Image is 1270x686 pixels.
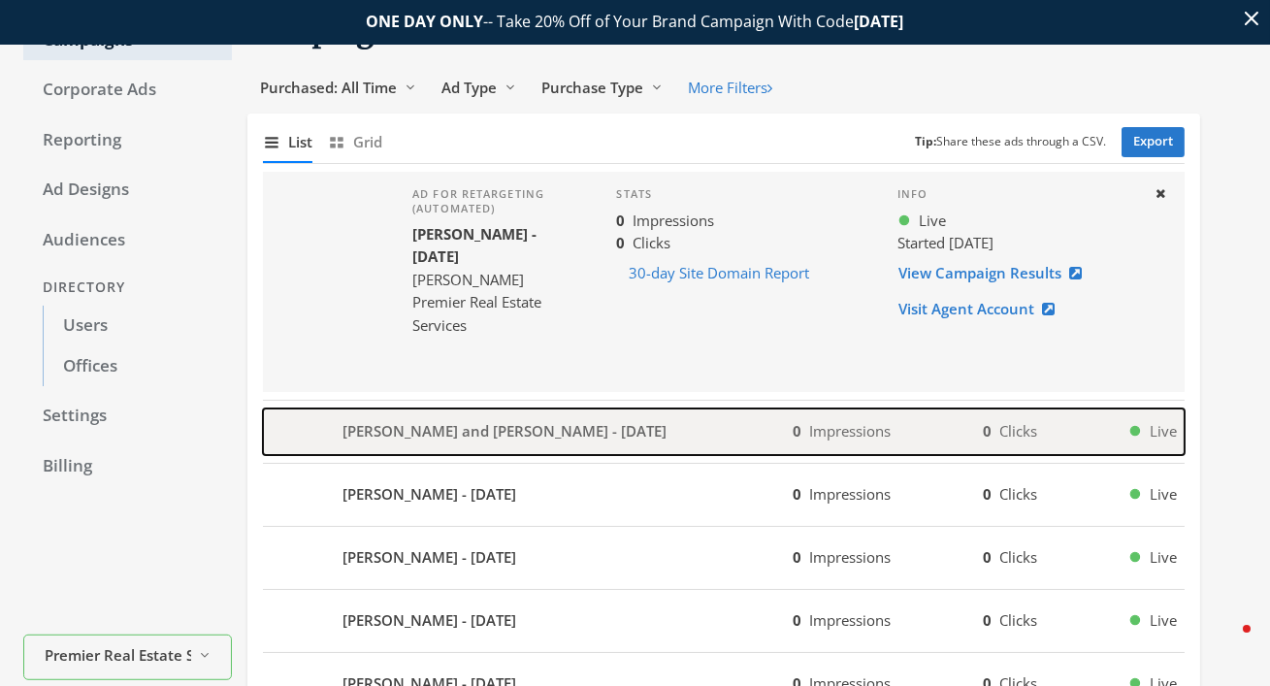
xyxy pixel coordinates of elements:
b: 0 [793,547,801,567]
a: Visit Agent Account [897,291,1067,327]
button: [PERSON_NAME] - [DATE]0Impressions0ClicksLive [263,598,1185,644]
b: [PERSON_NAME] - [DATE] [342,546,516,569]
span: Impressions [809,610,891,630]
a: View Campaign Results [897,255,1094,291]
h4: Ad for retargeting (automated) [412,187,585,215]
span: Live [1150,483,1177,506]
div: Started [DATE] [897,232,1138,254]
span: Impressions [809,547,891,567]
button: [PERSON_NAME] - [DATE]0Impressions0ClicksLive [263,472,1185,518]
h4: Info [897,187,1138,201]
a: Users [43,306,232,346]
button: Premier Real Estate Services [23,635,232,680]
span: Impressions [809,421,891,441]
b: [PERSON_NAME] and [PERSON_NAME] - [DATE] [342,420,667,442]
button: 30-day Site Domain Report [617,255,823,291]
span: List [288,131,312,153]
a: Corporate Ads [23,70,232,111]
h4: Stats [617,187,866,201]
span: Clicks [999,421,1037,441]
span: Purchase Type [541,78,643,97]
a: Audiences [23,220,232,261]
b: 0 [983,421,992,441]
button: Purchased: All Time [247,70,429,106]
span: Live [919,210,946,232]
button: List [263,121,312,163]
b: 0 [983,610,992,630]
button: Purchase Type [529,70,675,106]
b: Tip: [915,133,936,149]
button: More Filters [675,70,785,106]
b: 0 [983,484,992,504]
b: 0 [617,211,626,230]
span: Impressions [634,211,715,230]
span: Purchased: All Time [260,78,397,97]
b: [PERSON_NAME] - [DATE] [342,609,516,632]
button: Ad Type [429,70,529,106]
span: Live [1150,546,1177,569]
b: 0 [793,421,801,441]
b: [PERSON_NAME] - [DATE] [412,224,537,266]
div: Premier Real Estate Services [412,291,585,337]
span: Grid [353,131,382,153]
span: Impressions [809,484,891,504]
div: Directory [23,270,232,306]
b: 0 [793,484,801,504]
span: Ad Type [441,78,497,97]
span: Clicks [999,484,1037,504]
span: Live [1150,609,1177,632]
button: [PERSON_NAME] and [PERSON_NAME] - [DATE]0Impressions0ClicksLive [263,408,1185,455]
span: Clicks [634,233,671,252]
button: Grid [328,121,382,163]
span: Clicks [999,547,1037,567]
a: Billing [23,446,232,487]
a: Reporting [23,120,232,161]
b: [PERSON_NAME] - [DATE] [342,483,516,506]
a: Settings [23,396,232,437]
a: Ad Designs [23,170,232,211]
iframe: Intercom live chat [1204,620,1251,667]
b: 0 [983,547,992,567]
small: Share these ads through a CSV. [915,133,1106,151]
span: Live [1150,420,1177,442]
a: Offices [43,346,232,387]
div: [PERSON_NAME] [412,269,585,291]
b: 0 [617,233,626,252]
span: Clicks [999,610,1037,630]
b: 0 [793,610,801,630]
span: Premier Real Estate Services [46,644,191,667]
button: [PERSON_NAME] - [DATE]0Impressions0ClicksLive [263,535,1185,581]
span: Campaigns [247,13,409,49]
a: Export [1122,127,1185,157]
